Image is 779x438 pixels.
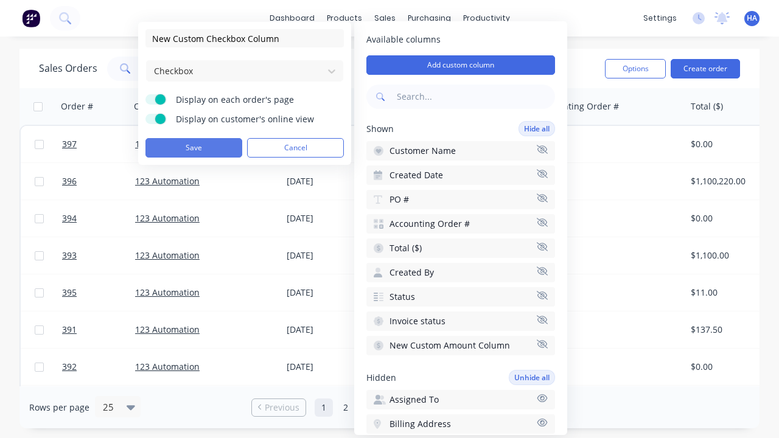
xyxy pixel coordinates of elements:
a: Page 2 [337,398,355,417]
span: HA [747,13,757,24]
button: Invoice status [366,311,555,331]
button: Created By [366,263,555,282]
a: 395 [62,274,135,311]
a: 123 Automation [135,249,200,261]
div: settings [637,9,683,27]
button: Hide all [519,121,555,136]
div: $137.50 [691,324,763,336]
input: Search... [394,85,555,109]
a: dashboard [264,9,321,27]
button: Save [145,138,242,158]
a: 123 Automation [135,138,200,150]
span: Previous [265,401,299,414]
div: sales [368,9,402,27]
a: 392 [62,349,135,385]
a: 123 Automation [135,212,200,224]
span: Customer Name [389,145,456,157]
button: Billing Address [366,414,555,434]
button: Assigned To [366,390,555,409]
a: 393 [62,237,135,274]
span: Invoice status [389,315,445,327]
div: products [321,9,368,27]
div: [DATE] [287,324,377,336]
span: Hidden [366,372,396,384]
span: 393 [62,249,77,262]
span: Rows per page [29,401,89,414]
span: Available columns [366,33,555,46]
button: Status [366,287,555,307]
div: [DATE] [287,287,377,299]
div: Accounting Order # [539,100,619,113]
button: Cancel [247,138,344,158]
div: Customer Name [134,100,200,113]
span: Created By [389,266,434,279]
div: Total ($) [691,100,723,113]
span: 392 [62,361,77,373]
span: 394 [62,212,77,224]
span: New Custom Amount Column [389,339,510,352]
h1: Sales Orders [39,63,97,74]
span: Assigned To [389,394,439,406]
span: Status [389,291,415,303]
span: Display on customer's online view [176,113,328,125]
a: 123 Automation [135,175,200,187]
span: 395 [62,287,77,299]
button: Accounting Order # [366,214,555,234]
input: Enter column name... [145,29,344,47]
div: $0.00 [691,212,763,224]
button: Customer Name [366,141,555,161]
div: $1,100,220.00 [691,175,763,187]
a: 397 [62,126,135,162]
span: 397 [62,138,77,150]
ul: Pagination [246,398,533,417]
span: 391 [62,324,77,336]
span: 396 [62,175,77,187]
div: $11.00 [691,287,763,299]
span: PO # [389,193,409,206]
a: 123 Automation [135,287,200,298]
a: Page 1 is your current page [315,398,333,417]
span: Display on each order's page [176,94,328,106]
a: 391 [62,311,135,348]
span: Total ($) [389,242,422,254]
a: Previous page [252,401,306,414]
button: Create order [671,59,740,78]
button: Unhide all [509,370,555,385]
button: PO # [366,190,555,209]
button: Total ($) [366,238,555,258]
a: 123 Automation [135,361,200,372]
div: $0.00 [691,361,763,373]
div: [DATE] [287,212,377,224]
button: Add custom column [366,55,555,75]
div: purchasing [402,9,457,27]
a: 396 [62,163,135,200]
div: Order # [61,100,93,113]
span: Billing Address [389,418,451,430]
a: 394 [62,200,135,237]
div: [DATE] [287,249,377,262]
img: Factory [22,9,40,27]
a: 390 [62,386,135,422]
span: Accounting Order # [389,218,470,230]
button: New Custom Amount Column [366,336,555,355]
button: Created Date [366,165,555,185]
a: 123 Automation [135,324,200,335]
span: Created Date [389,169,443,181]
div: [DATE] [287,361,377,373]
div: $1,100.00 [691,249,763,262]
div: $0.00 [691,138,763,150]
div: [DATE] [287,175,377,187]
button: Options [605,59,666,78]
div: productivity [457,9,516,27]
span: Shown [366,123,394,135]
